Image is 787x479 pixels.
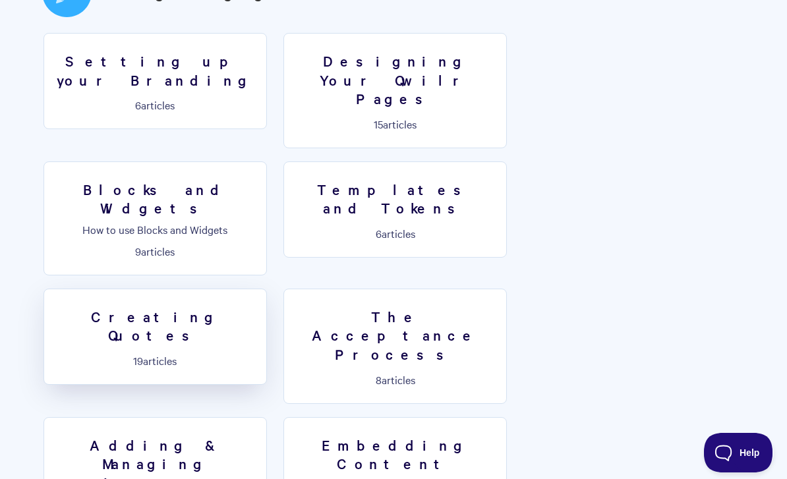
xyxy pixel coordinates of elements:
h3: Designing Your Qwilr Pages [292,51,498,108]
span: 9 [135,244,141,258]
h3: The Acceptance Process [292,307,498,364]
p: articles [52,245,258,257]
span: 8 [376,372,382,387]
h3: Embedding Content [292,436,498,473]
span: 19 [133,353,143,368]
a: The Acceptance Process 8articles [283,289,507,404]
p: articles [52,354,258,366]
span: 6 [376,226,382,240]
h3: Blocks and Widgets [52,180,258,217]
h3: Templates and Tokens [292,180,498,217]
a: Setting up your Branding 6articles [44,33,267,129]
iframe: Toggle Customer Support [704,433,774,472]
a: Blocks and Widgets How to use Blocks and Widgets 9articles [44,161,267,275]
h3: Creating Quotes [52,307,258,345]
p: articles [292,374,498,385]
span: 15 [374,117,383,131]
a: Designing Your Qwilr Pages 15articles [283,33,507,148]
p: articles [292,227,498,239]
p: articles [52,99,258,111]
a: Creating Quotes 19articles [44,289,267,385]
span: 6 [135,98,141,112]
p: How to use Blocks and Widgets [52,223,258,235]
p: articles [292,118,498,130]
h3: Setting up your Branding [52,51,258,89]
a: Templates and Tokens 6articles [283,161,507,258]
